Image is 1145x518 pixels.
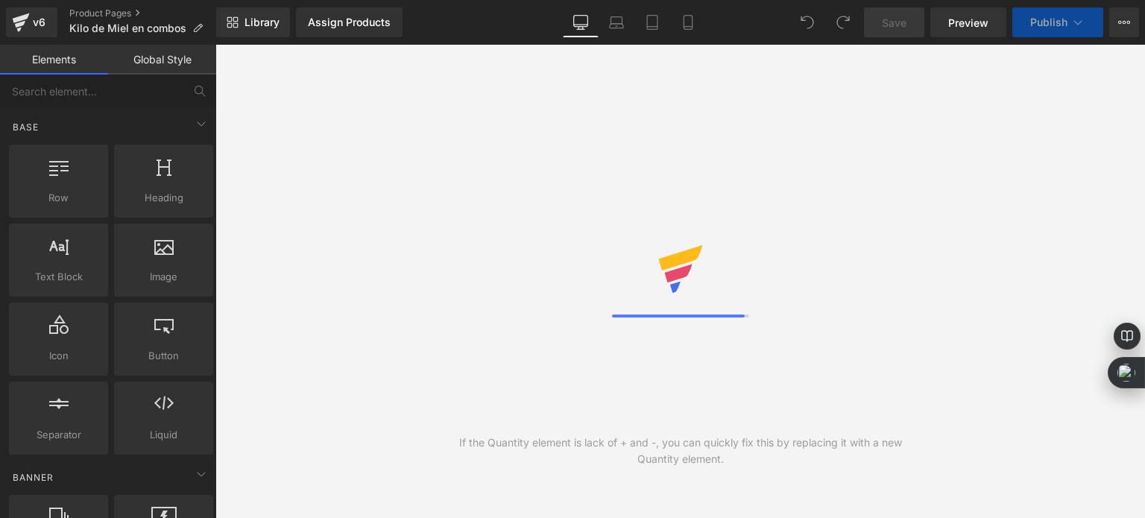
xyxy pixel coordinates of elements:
a: New Library [216,7,290,37]
span: Heading [119,190,209,206]
a: Tablet [634,7,670,37]
span: Library [245,16,280,29]
a: Product Pages [69,7,216,19]
span: Separator [13,427,104,443]
span: Base [11,120,40,134]
span: Preview [948,15,988,31]
span: Banner [11,470,55,484]
span: Text Block [13,269,104,285]
span: Save [882,15,906,31]
div: If the Quantity element is lack of + and -, you can quickly fix this by replacing it with a new Q... [448,435,913,467]
button: Publish [1012,7,1103,37]
span: Row [13,190,104,206]
div: Assign Products [308,16,391,28]
a: Desktop [563,7,599,37]
span: Image [119,269,209,285]
div: v6 [30,13,48,32]
button: Undo [792,7,822,37]
span: Kilo de Miel en combos [69,22,186,34]
span: Publish [1030,16,1067,28]
span: Icon [13,348,104,364]
button: Redo [828,7,858,37]
span: Liquid [119,427,209,443]
button: More [1109,7,1139,37]
span: Button [119,348,209,364]
a: Laptop [599,7,634,37]
a: Global Style [108,45,216,75]
a: Mobile [670,7,706,37]
a: v6 [6,7,57,37]
a: Preview [930,7,1006,37]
